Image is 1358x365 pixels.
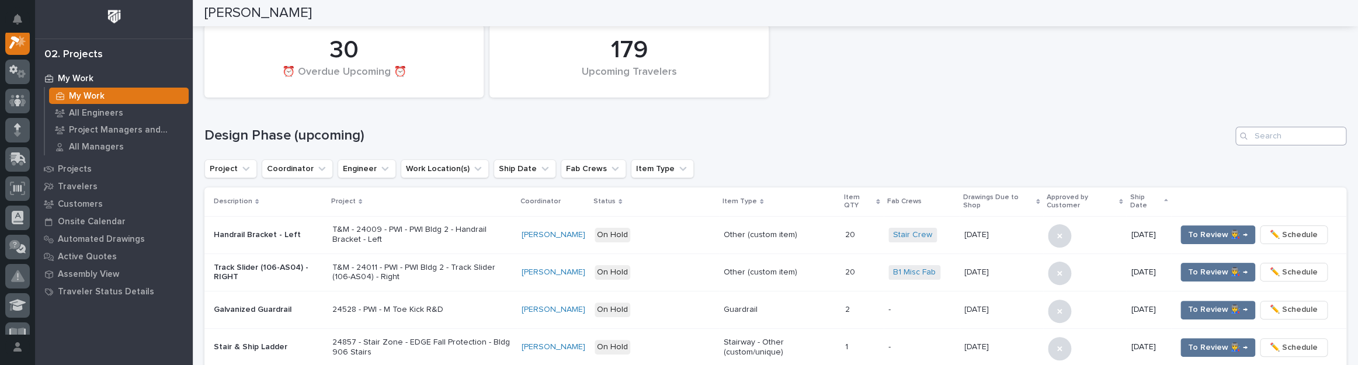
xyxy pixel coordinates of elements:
[509,66,749,91] div: Upcoming Travelers
[1270,265,1318,279] span: ✏️ Schedule
[522,305,585,315] a: [PERSON_NAME]
[331,195,356,208] p: Project
[35,195,193,213] a: Customers
[888,342,955,352] p: -
[214,305,323,315] p: Galvanized Guardrail
[1131,230,1166,240] p: [DATE]
[1180,301,1255,319] button: To Review 👨‍🏭 →
[69,108,123,119] p: All Engineers
[45,105,193,121] a: All Engineers
[35,69,193,87] a: My Work
[262,159,333,178] button: Coordinator
[1188,340,1248,354] span: To Review 👨‍🏭 →
[58,252,117,262] p: Active Quotes
[845,228,857,240] p: 20
[1180,338,1255,357] button: To Review 👨‍🏭 →
[214,230,323,240] p: Handrail Bracket - Left
[58,182,98,192] p: Travelers
[1130,191,1161,213] p: Ship Date
[35,230,193,248] a: Automated Drawings
[522,267,585,277] a: [PERSON_NAME]
[845,303,852,315] p: 2
[44,48,103,61] div: 02. Projects
[1260,225,1328,244] button: ✏️ Schedule
[964,265,991,277] p: [DATE]
[45,88,193,104] a: My Work
[723,195,757,208] p: Item Type
[561,159,626,178] button: Fab Crews
[595,265,630,280] div: On Hold
[69,91,105,102] p: My Work
[224,66,464,91] div: ⏰ Overdue Upcoming ⏰
[844,191,874,213] p: Item QTY
[69,125,184,135] p: Project Managers and Engineers
[58,199,103,210] p: Customers
[845,340,850,352] p: 1
[724,338,836,357] p: Stairway - Other (custom/unique)
[214,195,252,208] p: Description
[332,338,512,357] p: 24857 - Stair Zone - EDGE Fall Protection - Bldg 906 Stairs
[1270,228,1318,242] span: ✏️ Schedule
[631,159,694,178] button: Item Type
[1180,263,1255,281] button: To Review 👨‍🏭 →
[1270,340,1318,354] span: ✏️ Schedule
[1188,265,1248,279] span: To Review 👨‍🏭 →
[964,228,991,240] p: [DATE]
[593,195,616,208] p: Status
[963,191,1033,213] p: Drawings Due to Shop
[1131,267,1166,277] p: [DATE]
[1188,228,1248,242] span: To Review 👨‍🏭 →
[103,6,125,27] img: Workspace Logo
[1260,263,1328,281] button: ✏️ Schedule
[1270,303,1318,317] span: ✏️ Schedule
[35,160,193,178] a: Projects
[35,178,193,195] a: Travelers
[724,267,836,277] p: Other (custom item)
[845,265,857,277] p: 20
[964,303,991,315] p: [DATE]
[1131,342,1166,352] p: [DATE]
[401,159,489,178] button: Work Location(s)
[520,195,561,208] p: Coordinator
[45,121,193,138] a: Project Managers and Engineers
[332,225,512,245] p: T&M - 24009 - PWI - PWI Bldg 2 - Handrail Bracket - Left
[204,5,312,22] h2: [PERSON_NAME]
[204,216,1346,253] tr: Handrail Bracket - LeftT&M - 24009 - PWI - PWI Bldg 2 - Handrail Bracket - Left[PERSON_NAME] On H...
[522,342,585,352] a: [PERSON_NAME]
[724,305,836,315] p: Guardrail
[35,265,193,283] a: Assembly View
[964,340,991,352] p: [DATE]
[35,283,193,300] a: Traveler Status Details
[58,164,92,175] p: Projects
[204,253,1346,291] tr: Track Slider (106-AS04) - RIGHTT&M - 24011 - PWI - PWI Bldg 2 - Track Slider (106-AS04) - Right[P...
[214,342,323,352] p: Stair & Ship Ladder
[204,291,1346,328] tr: Galvanized Guardrail24528 - PWI - M Toe Kick R&D[PERSON_NAME] On HoldGuardrail22 -[DATE][DATE] [D...
[214,263,323,283] p: Track Slider (106-AS04) - RIGHT
[1131,305,1166,315] p: [DATE]
[724,230,836,240] p: Other (custom item)
[58,217,126,227] p: Onsite Calendar
[45,138,193,155] a: All Managers
[332,305,512,315] p: 24528 - PWI - M Toe Kick R&D
[69,142,124,152] p: All Managers
[204,159,257,178] button: Project
[58,234,145,245] p: Automated Drawings
[887,195,922,208] p: Fab Crews
[15,14,30,33] div: Notifications
[224,36,464,65] div: 30
[893,230,932,240] a: Stair Crew
[58,287,154,297] p: Traveler Status Details
[595,340,630,354] div: On Hold
[1180,225,1255,244] button: To Review 👨‍🏭 →
[1235,127,1346,145] input: Search
[1188,303,1248,317] span: To Review 👨‍🏭 →
[1047,191,1116,213] p: Approved by Customer
[595,303,630,317] div: On Hold
[35,213,193,230] a: Onsite Calendar
[332,263,512,283] p: T&M - 24011 - PWI - PWI Bldg 2 - Track Slider (106-AS04) - Right
[595,228,630,242] div: On Hold
[893,267,936,277] a: B1 Misc Fab
[888,305,955,315] p: -
[35,248,193,265] a: Active Quotes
